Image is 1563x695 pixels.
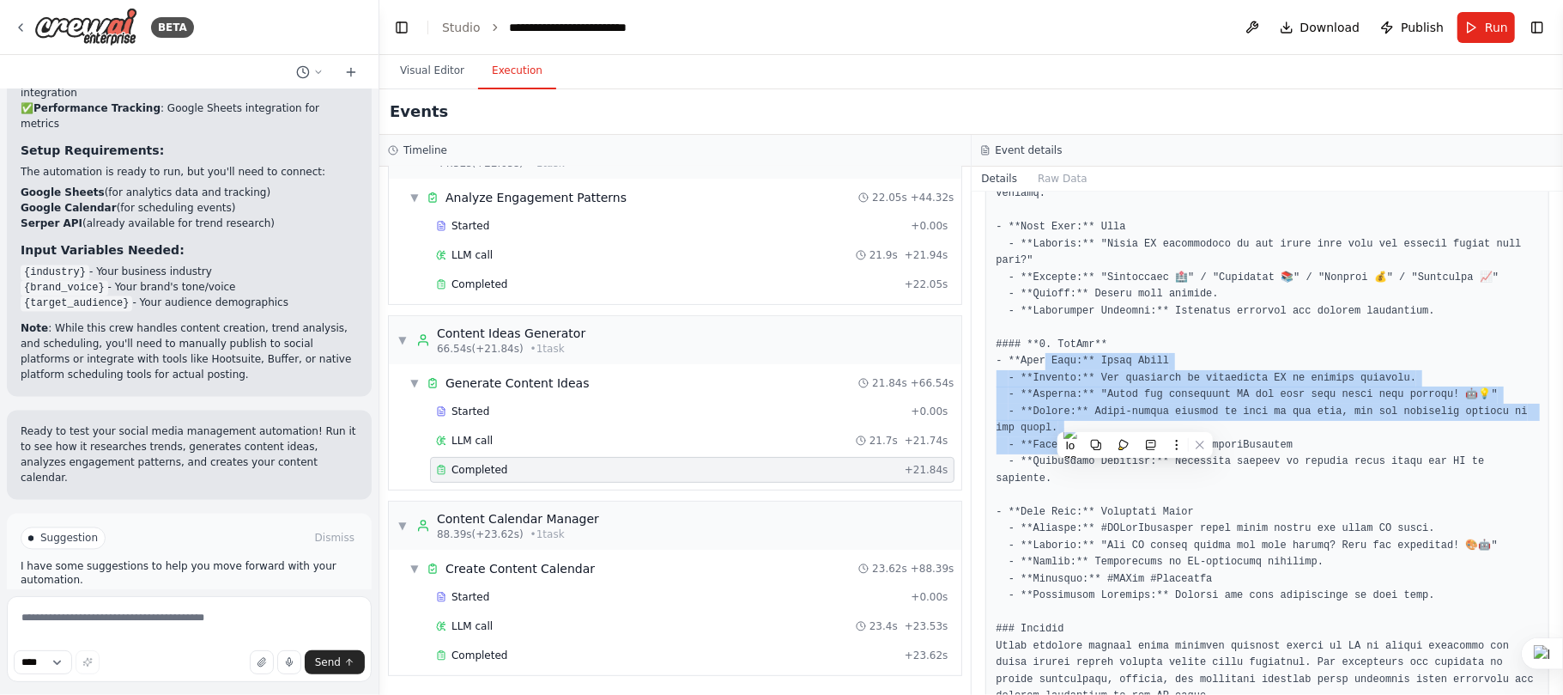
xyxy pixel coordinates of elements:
[437,510,599,527] div: Content Calendar Manager
[451,277,507,291] span: Completed
[40,532,98,546] span: Suggestion
[21,323,48,335] strong: Note
[21,218,82,230] strong: Serper API
[21,265,358,280] li: - Your business industry
[451,590,489,604] span: Started
[21,101,358,132] li: ✅ : Google Sheets integration for metrics
[911,405,948,418] span: + 0.00s
[21,165,358,180] p: The automation is ready to run, but you'll need to connect:
[1027,167,1098,191] button: Raw Data
[21,201,358,216] li: (for scheduling events)
[451,405,489,418] span: Started
[409,562,420,576] span: ▼
[277,650,301,674] button: Click to speak your automation idea
[1401,19,1444,36] span: Publish
[445,375,589,392] span: Generate Content Ideas
[21,216,358,232] li: (already available for trend research)
[1525,15,1549,40] button: Show right sidebar
[437,527,524,541] span: 88.39s (+23.62s)
[442,21,481,34] a: Studio
[386,53,478,89] button: Visual Editor
[478,53,556,89] button: Execution
[869,619,898,633] span: 23.4s
[21,186,358,201] li: (for analytics data and tracking)
[312,530,358,547] button: Dismiss
[911,562,954,576] span: + 88.39s
[21,265,89,281] code: {industry}
[21,424,358,486] p: Ready to test your social media management automation! Run it to see how it researches trends, ge...
[905,649,948,662] span: + 23.62s
[972,167,1028,191] button: Details
[34,8,137,46] img: Logo
[911,191,954,204] span: + 44.32s
[390,15,414,40] button: Hide left sidebar
[21,280,358,296] li: - Your brand's tone/voice
[151,17,194,38] div: BETA
[21,296,358,311] li: - Your audience demographics
[1273,12,1367,43] button: Download
[869,248,898,262] span: 21.9s
[437,325,585,342] div: Content Ideas Generator
[445,189,627,206] span: Analyze Engagement Patterns
[445,560,595,577] span: Create Content Calendar
[21,244,185,258] strong: Input Variables Needed:
[250,650,274,674] button: Upload files
[397,519,408,533] span: ▼
[21,560,358,588] p: I have some suggestions to help you move forward with your automation.
[1300,19,1360,36] span: Download
[451,219,489,233] span: Started
[442,19,682,36] nav: breadcrumb
[21,187,105,199] strong: Google Sheets
[1457,12,1515,43] button: Run
[451,463,507,477] span: Completed
[289,62,330,82] button: Switch to previous chat
[905,463,948,477] span: + 21.84s
[76,650,100,674] button: Improve this prompt
[872,191,907,204] span: 22.05s
[21,203,117,215] strong: Google Calendar
[315,655,341,669] span: Send
[397,333,408,347] span: ▼
[911,219,948,233] span: + 0.00s
[530,527,565,541] span: • 1 task
[911,376,954,390] span: + 66.54s
[21,281,108,296] code: {brand_voice}
[996,143,1063,157] h3: Event details
[21,296,132,312] code: {target_audience}
[390,100,448,124] h2: Events
[409,191,420,204] span: ▼
[451,434,493,448] span: LLM call
[409,376,420,390] span: ▼
[21,144,164,158] strong: Setup Requirements:
[451,649,507,662] span: Completed
[911,590,948,604] span: + 0.00s
[869,434,898,448] span: 21.7s
[305,650,365,674] button: Send
[451,619,493,633] span: LLM call
[905,619,948,633] span: + 23.53s
[530,342,565,356] span: • 1 task
[1485,19,1508,36] span: Run
[437,342,524,356] span: 66.54s (+21.84s)
[872,562,907,576] span: 23.62s
[337,62,365,82] button: Start a new chat
[403,143,447,157] h3: Timeline
[1373,12,1451,43] button: Publish
[905,277,948,291] span: + 22.05s
[872,376,907,390] span: 21.84s
[33,103,161,115] strong: Performance Tracking
[905,434,948,448] span: + 21.74s
[21,321,358,383] p: : While this crew handles content creation, trend analysis, and scheduling, you'll need to manual...
[905,248,948,262] span: + 21.94s
[451,248,493,262] span: LLM call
